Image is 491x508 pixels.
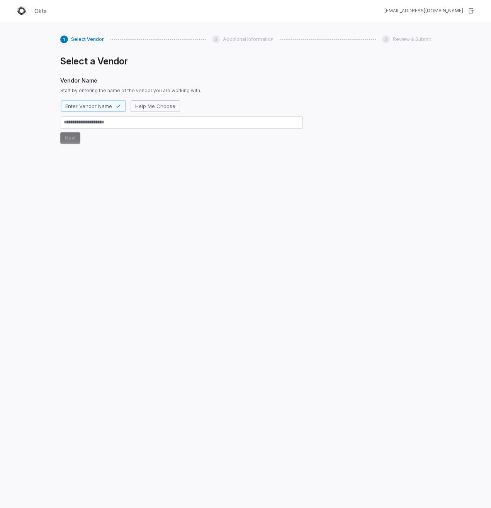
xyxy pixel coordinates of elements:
button: Help Me Choose [131,100,180,112]
span: Vendor Name [60,76,303,84]
h1: Okta [34,7,47,15]
div: 3 [382,35,390,43]
span: Enter Vendor Name [65,103,112,110]
h1: Select a Vendor [60,56,303,67]
span: Additional Information [223,36,274,42]
div: [EMAIL_ADDRESS][DOMAIN_NAME] [384,8,463,14]
button: Enter Vendor Name [61,100,126,112]
span: Select Vendor [71,36,104,42]
div: 1 [60,35,68,43]
span: Start by entering the name of the vendor you are working with. [60,88,303,94]
div: 2 [212,35,220,43]
span: Help Me Choose [135,103,175,110]
span: Review & Submit [393,36,431,42]
img: Clerk Logo [15,5,28,17]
